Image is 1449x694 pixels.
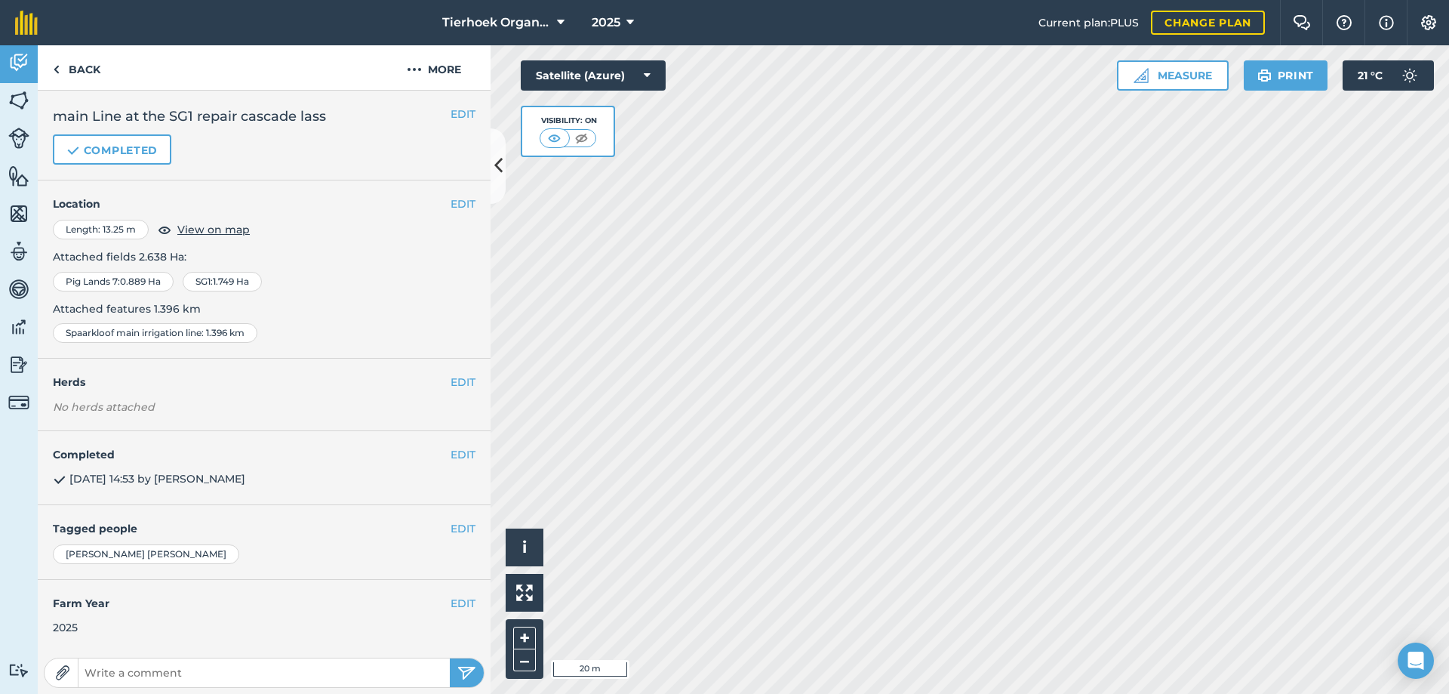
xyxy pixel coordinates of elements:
[78,662,450,683] input: Write a comment
[8,89,29,112] img: svg+xml;base64,PHN2ZyB4bWxucz0iaHR0cDovL3d3dy53My5vcmcvMjAwMC9zdmciIHdpZHRoPSI1NiIgaGVpZ2h0PSI2MC...
[53,374,491,390] h4: Herds
[8,278,29,301] img: svg+xml;base64,PD94bWwgdmVyc2lvbj0iMS4wIiBlbmNvZGluZz0idXRmLTgiPz4KPCEtLSBHZW5lcmF0b3I6IEFkb2JlIE...
[53,595,475,612] h4: Farm Year
[158,221,171,239] img: svg+xml;base64,PHN2ZyB4bWxucz0iaHR0cDovL3d3dy53My5vcmcvMjAwMC9zdmciIHdpZHRoPSIxOCIgaGVpZ2h0PSIyNC...
[540,115,597,127] div: Visibility: On
[1343,60,1434,91] button: 21 °C
[53,520,475,537] h4: Tagged people
[8,316,29,338] img: svg+xml;base64,PD94bWwgdmVyc2lvbj0iMS4wIiBlbmNvZGluZz0idXRmLTgiPz4KPCEtLSBHZW5lcmF0b3I6IEFkb2JlIE...
[53,106,475,127] h2: main Line at the SG1 repair cascade lass
[1395,60,1425,91] img: svg+xml;base64,PD94bWwgdmVyc2lvbj0iMS4wIiBlbmNvZGluZz0idXRmLTgiPz4KPCEtLSBHZW5lcmF0b3I6IEFkb2JlIE...
[1398,643,1434,679] div: Open Intercom Messenger
[8,165,29,187] img: svg+xml;base64,PHN2ZyB4bWxucz0iaHR0cDovL3d3dy53My5vcmcvMjAwMC9zdmciIHdpZHRoPSI1NiIgaGVpZ2h0PSI2MC...
[53,196,475,212] h4: Location
[53,323,257,343] div: 1.396 km
[8,128,29,149] img: svg+xml;base64,PD94bWwgdmVyc2lvbj0iMS4wIiBlbmNvZGluZz0idXRmLTgiPz4KPCEtLSBHZW5lcmF0b3I6IEFkb2JlIE...
[53,446,475,463] h4: Completed
[118,276,161,288] span: : 0.889 Ha
[1379,14,1394,32] img: svg+xml;base64,PHN2ZyB4bWxucz0iaHR0cDovL3d3dy53My5vcmcvMjAwMC9zdmciIHdpZHRoPSIxNyIgaGVpZ2h0PSIxNy...
[55,665,70,680] img: Paperclip icon
[451,374,475,390] button: EDIT
[513,627,536,649] button: +
[53,544,239,564] div: [PERSON_NAME] [PERSON_NAME]
[15,11,38,35] img: fieldmargin Logo
[451,446,475,463] button: EDIT
[1151,11,1265,35] a: Change plan
[1038,14,1139,31] span: Current plan : PLUS
[8,240,29,263] img: svg+xml;base64,PD94bWwgdmVyc2lvbj0iMS4wIiBlbmNvZGluZz0idXRmLTgiPz4KPCEtLSBHZW5lcmF0b3I6IEFkb2JlIE...
[377,45,491,90] button: More
[66,142,80,160] img: svg+xml;base64,PHN2ZyB4bWxucz0iaHR0cDovL3d3dy53My5vcmcvMjAwMC9zdmciIHdpZHRoPSIxOCIgaGVpZ2h0PSIyNC...
[211,276,249,288] span: : 1.749 Ha
[53,399,491,415] em: No herds attached
[1358,60,1383,91] span: 21 ° C
[8,392,29,413] img: svg+xml;base64,PD94bWwgdmVyc2lvbj0iMS4wIiBlbmNvZGluZz0idXRmLTgiPz4KPCEtLSBHZW5lcmF0b3I6IEFkb2JlIE...
[177,221,250,238] span: View on map
[1117,60,1229,91] button: Measure
[66,327,204,339] span: Spaarkloof main irrigation line :
[53,248,475,265] p: Attached fields 2.638 Ha :
[8,353,29,376] img: svg+xml;base64,PD94bWwgdmVyc2lvbj0iMS4wIiBlbmNvZGluZz0idXRmLTgiPz4KPCEtLSBHZW5lcmF0b3I6IEFkb2JlIE...
[38,431,491,505] div: [DATE] 14:53 by [PERSON_NAME]
[8,51,29,74] img: svg+xml;base64,PD94bWwgdmVyc2lvbj0iMS4wIiBlbmNvZGluZz0idXRmLTgiPz4KPCEtLSBHZW5lcmF0b3I6IEFkb2JlIE...
[1420,15,1438,30] img: A cog icon
[1293,15,1311,30] img: Two speech bubbles overlapping with the left bubble in the forefront
[1335,15,1353,30] img: A question mark icon
[522,538,527,557] span: i
[195,276,211,288] span: SG1
[1244,60,1328,91] button: Print
[1134,68,1149,83] img: Ruler icon
[8,202,29,225] img: svg+xml;base64,PHN2ZyB4bWxucz0iaHR0cDovL3d3dy53My5vcmcvMjAwMC9zdmciIHdpZHRoPSI1NiIgaGVpZ2h0PSI2MC...
[451,196,475,212] button: EDIT
[506,529,543,566] button: i
[8,663,29,677] img: svg+xml;base64,PD94bWwgdmVyc2lvbj0iMS4wIiBlbmNvZGluZz0idXRmLTgiPz4KPCEtLSBHZW5lcmF0b3I6IEFkb2JlIE...
[53,220,149,239] div: Length : 13.25 m
[38,45,115,90] a: Back
[513,649,536,671] button: –
[66,276,118,288] span: Pig Lands 7
[592,14,620,32] span: 2025
[457,664,476,682] img: svg+xml;base64,PHN2ZyB4bWxucz0iaHR0cDovL3d3dy53My5vcmcvMjAwMC9zdmciIHdpZHRoPSIyNSIgaGVpZ2h0PSIyNC...
[521,60,666,91] button: Satellite (Azure)
[451,595,475,612] button: EDIT
[407,60,422,79] img: svg+xml;base64,PHN2ZyB4bWxucz0iaHR0cDovL3d3dy53My5vcmcvMjAwMC9zdmciIHdpZHRoPSIyMCIgaGVpZ2h0PSIyNC...
[442,14,551,32] span: Tierhoek Organic Farm
[451,520,475,537] button: EDIT
[572,131,591,146] img: svg+xml;base64,PHN2ZyB4bWxucz0iaHR0cDovL3d3dy53My5vcmcvMjAwMC9zdmciIHdpZHRoPSI1MCIgaGVpZ2h0PSI0MC...
[53,301,475,317] p: Attached features 1.396 km
[53,134,171,165] button: Completed
[53,471,66,489] img: svg+xml;base64,PHN2ZyB4bWxucz0iaHR0cDovL3d3dy53My5vcmcvMjAwMC9zdmciIHdpZHRoPSIxOCIgaGVpZ2h0PSIyNC...
[53,619,475,636] div: 2025
[1257,66,1272,85] img: svg+xml;base64,PHN2ZyB4bWxucz0iaHR0cDovL3d3dy53My5vcmcvMjAwMC9zdmciIHdpZHRoPSIxOSIgaGVpZ2h0PSIyNC...
[451,106,475,122] button: EDIT
[545,131,564,146] img: svg+xml;base64,PHN2ZyB4bWxucz0iaHR0cDovL3d3dy53My5vcmcvMjAwMC9zdmciIHdpZHRoPSI1MCIgaGVpZ2h0PSI0MC...
[516,585,533,601] img: Four arrows, one pointing top left, one top right, one bottom right and the last bottom left
[158,221,250,239] button: View on map
[53,60,60,79] img: svg+xml;base64,PHN2ZyB4bWxucz0iaHR0cDovL3d3dy53My5vcmcvMjAwMC9zdmciIHdpZHRoPSI5IiBoZWlnaHQ9IjI0Ii...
